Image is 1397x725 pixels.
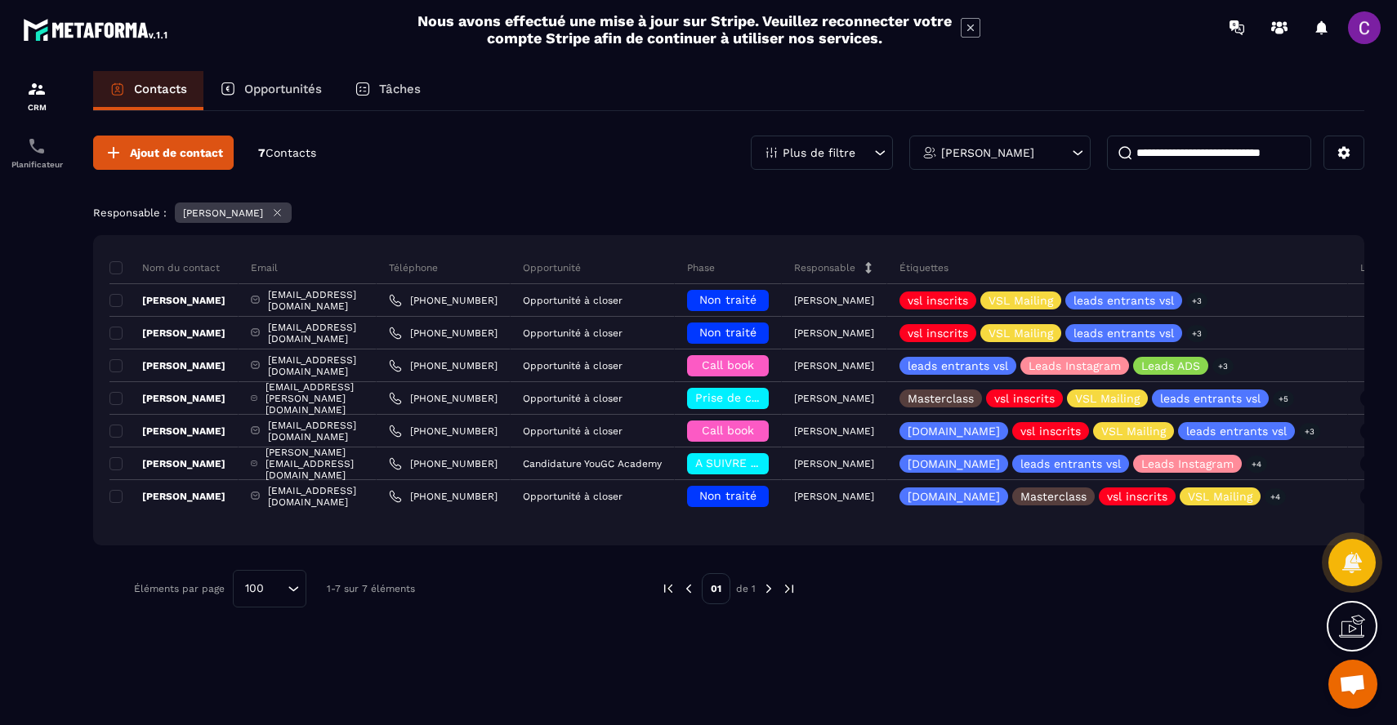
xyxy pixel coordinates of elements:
p: leads entrants vsl [1186,425,1287,437]
p: [PERSON_NAME] [109,392,225,405]
p: CRM [4,103,69,112]
p: Email [251,261,278,274]
p: Opportunité à closer [523,491,623,502]
p: +5 [1273,390,1294,407]
div: Ouvrir le chat [1328,660,1377,709]
p: [DOMAIN_NAME] [908,491,1000,502]
span: Prise de contact effectuée [695,391,846,404]
img: formation [27,79,47,99]
p: leads entrants vsl [1073,327,1174,339]
span: Non traité [699,489,757,502]
p: VSL Mailing [989,327,1053,339]
p: vsl inscrits [994,393,1055,404]
p: [PERSON_NAME] [109,490,225,503]
p: [PERSON_NAME] [794,360,874,371]
p: [PERSON_NAME] [794,491,874,502]
p: Responsable : [93,207,167,219]
p: Liste [1360,261,1383,274]
img: prev [681,581,696,596]
p: Planificateur [4,160,69,169]
a: [PHONE_NUMBER] [389,392,498,405]
p: Contacts [134,82,187,96]
button: Ajout de contact [93,136,234,170]
p: [PERSON_NAME] [109,327,225,340]
p: [DOMAIN_NAME] [908,425,1000,437]
p: Opportunité à closer [523,360,623,371]
p: Opportunité [523,261,581,274]
p: Opportunité à closer [523,425,623,437]
input: Search for option [270,580,283,598]
p: vsl inscrits [1020,425,1081,437]
p: +3 [1186,292,1207,309]
a: Contacts [93,71,203,110]
span: A SUIVRE ⏳ [695,456,765,469]
a: [PHONE_NUMBER] [389,425,498,438]
p: [PERSON_NAME] [109,457,225,470]
p: Phase [687,261,715,274]
span: Non traité [699,293,757,306]
p: +3 [1299,423,1320,440]
h2: Nous avons effectué une mise à jour sur Stripe. Veuillez reconnecter votre compte Stripe afin de ... [417,12,953,47]
p: [PERSON_NAME] [794,327,874,339]
p: VSL Mailing [1101,425,1166,437]
p: VSL Mailing [1075,393,1140,404]
span: Ajout de contact [130,145,223,161]
p: leads entrants vsl [1020,458,1121,469]
img: next [782,581,797,596]
p: VSL Mailing [989,295,1053,306]
p: [PERSON_NAME] [794,295,874,306]
p: [PERSON_NAME] [794,393,874,404]
p: Téléphone [389,261,438,274]
p: [PERSON_NAME] [109,294,225,307]
span: Non traité [699,326,757,339]
p: [PERSON_NAME] [794,458,874,469]
img: prev [661,581,676,596]
p: 1-7 sur 7 éléments [327,583,415,594]
p: +4 [1265,488,1286,505]
a: schedulerschedulerPlanificateur [4,124,69,181]
p: Masterclass [908,393,974,404]
img: next [761,581,776,596]
a: Opportunités [203,71,338,110]
p: Nom du contact [109,261,220,274]
a: [PHONE_NUMBER] [389,327,498,340]
p: Opportunité à closer [523,393,623,404]
p: +3 [1212,358,1234,375]
span: Call book [702,424,754,437]
p: Masterclass [1020,491,1087,502]
p: leads entrants vsl [908,360,1008,371]
p: leads entrants vsl [1160,393,1261,404]
p: [PERSON_NAME] [794,425,874,437]
p: Opportunités [244,82,322,96]
p: 7 [258,145,316,161]
img: logo [23,15,170,44]
p: +4 [1246,456,1267,473]
p: +3 [1186,325,1207,342]
p: [PERSON_NAME] [941,147,1034,158]
p: [PERSON_NAME] [109,359,225,372]
p: Étiquettes [899,261,948,274]
span: Contacts [266,146,316,159]
p: vsl inscrits [908,295,968,306]
p: Éléments par page [134,583,225,594]
p: Opportunité à closer [523,327,623,339]
p: Opportunité à closer [523,295,623,306]
p: Plus de filtre [783,147,855,158]
a: formationformationCRM [4,67,69,124]
p: vsl inscrits [1107,491,1167,502]
p: Responsable [794,261,855,274]
p: [PERSON_NAME] [109,425,225,438]
p: leads entrants vsl [1073,295,1174,306]
p: 01 [702,573,730,604]
span: 100 [239,580,270,598]
a: [PHONE_NUMBER] [389,457,498,470]
p: Candidature YouGC Academy [523,458,662,469]
p: Leads ADS [1141,360,1200,371]
p: Tâches [379,82,421,96]
a: [PHONE_NUMBER] [389,359,498,372]
p: VSL Mailing [1188,491,1252,502]
p: vsl inscrits [908,327,968,339]
p: [DOMAIN_NAME] [908,458,1000,469]
div: Search for option [233,570,306,607]
span: Call book [702,358,754,371]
